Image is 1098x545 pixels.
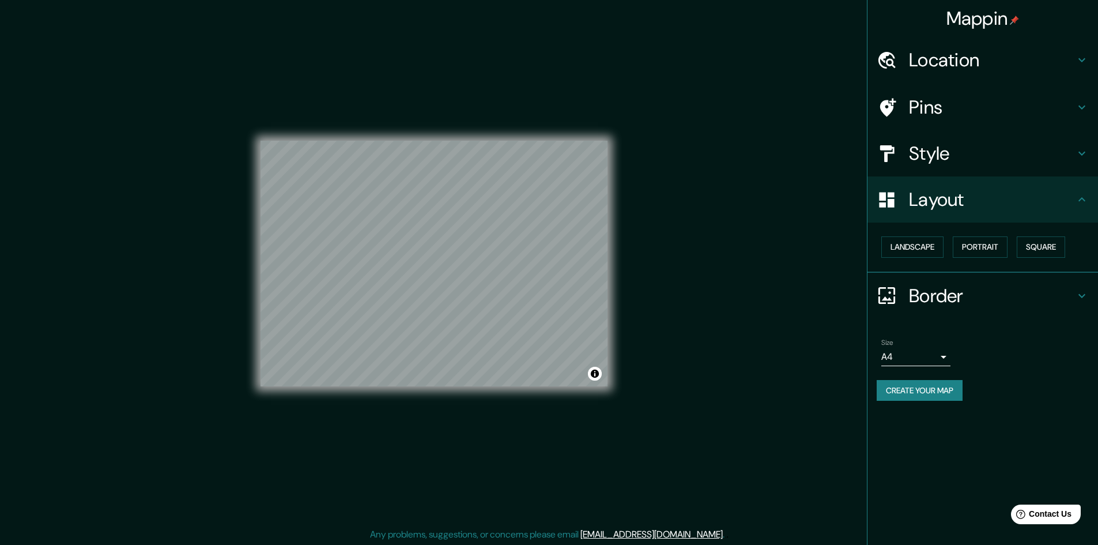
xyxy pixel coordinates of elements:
[909,48,1075,72] h4: Location
[946,7,1020,30] h4: Mappin
[909,142,1075,165] h4: Style
[867,176,1098,223] div: Layout
[580,528,723,540] a: [EMAIL_ADDRESS][DOMAIN_NAME]
[909,188,1075,211] h4: Layout
[881,348,950,366] div: A4
[370,528,725,542] p: Any problems, suggestions, or concerns please email .
[726,528,729,542] div: .
[867,84,1098,130] div: Pins
[877,380,963,401] button: Create your map
[588,367,602,381] button: Toggle attribution
[995,500,1085,532] iframe: Help widget launcher
[1017,236,1065,258] button: Square
[867,273,1098,319] div: Border
[881,236,944,258] button: Landscape
[867,37,1098,83] div: Location
[1010,16,1019,25] img: pin-icon.png
[261,141,608,386] canvas: Map
[881,337,893,347] label: Size
[725,528,726,542] div: .
[909,96,1075,119] h4: Pins
[909,284,1075,307] h4: Border
[953,236,1008,258] button: Portrait
[867,130,1098,176] div: Style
